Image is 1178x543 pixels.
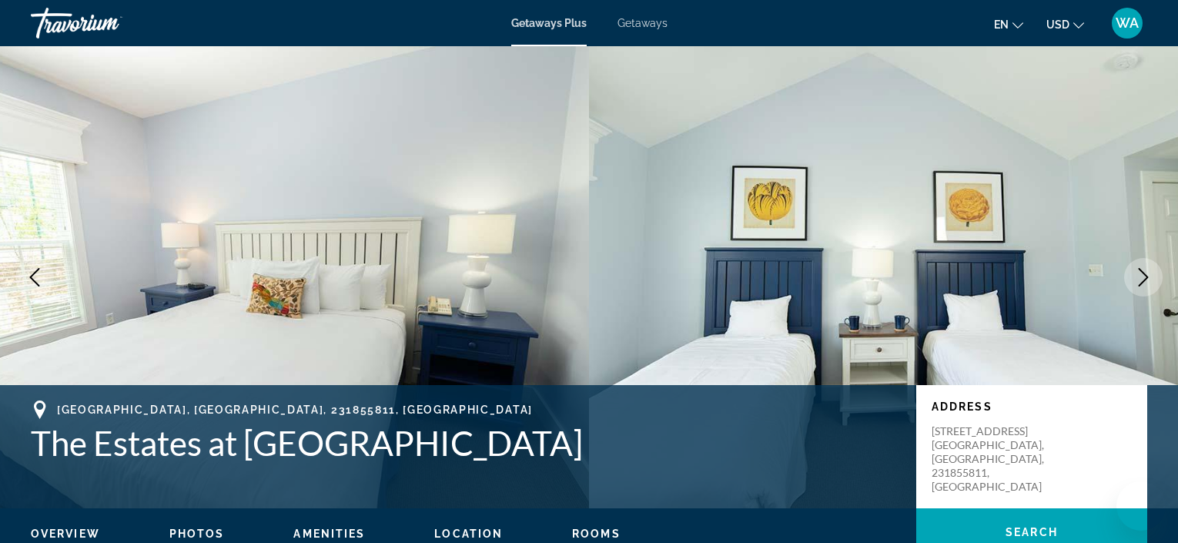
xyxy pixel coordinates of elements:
[31,527,100,541] button: Overview
[1124,258,1163,297] button: Next image
[31,3,185,43] a: Travorium
[572,528,621,540] span: Rooms
[169,528,225,540] span: Photos
[1046,13,1084,35] button: Change currency
[572,527,621,541] button: Rooms
[994,18,1009,31] span: en
[434,527,503,541] button: Location
[15,258,54,297] button: Previous image
[932,401,1132,413] p: Address
[1116,481,1166,531] iframe: Button to launch messaging window
[434,528,503,540] span: Location
[293,527,365,541] button: Amenities
[932,424,1055,494] p: [STREET_ADDRESS] [GEOGRAPHIC_DATA], [GEOGRAPHIC_DATA], 231855811, [GEOGRAPHIC_DATA]
[57,404,533,416] span: [GEOGRAPHIC_DATA], [GEOGRAPHIC_DATA], 231855811, [GEOGRAPHIC_DATA]
[1006,526,1058,538] span: Search
[1046,18,1069,31] span: USD
[617,17,668,29] a: Getaways
[1116,15,1139,31] span: WA
[1107,7,1147,39] button: User Menu
[31,423,901,463] h1: The Estates at [GEOGRAPHIC_DATA]
[169,527,225,541] button: Photos
[511,17,587,29] a: Getaways Plus
[293,528,365,540] span: Amenities
[994,13,1023,35] button: Change language
[31,528,100,540] span: Overview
